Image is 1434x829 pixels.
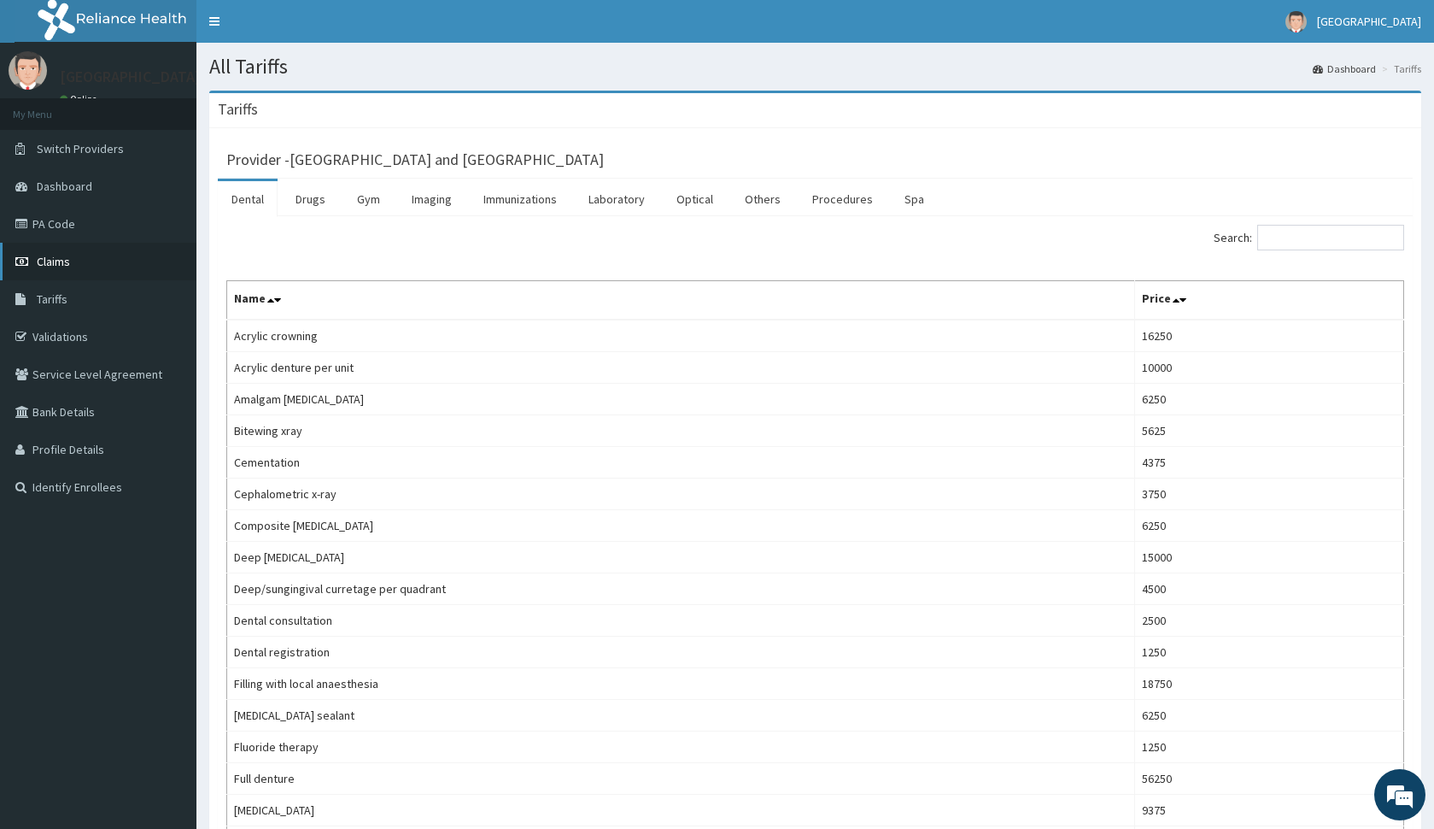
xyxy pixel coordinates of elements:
[218,102,258,117] h3: Tariffs
[663,181,727,217] a: Optical
[9,51,47,90] img: User Image
[227,447,1135,479] td: Cementation
[227,732,1135,763] td: Fluoride therapy
[227,637,1135,668] td: Dental registration
[60,93,101,105] a: Online
[37,179,92,194] span: Dashboard
[37,254,70,269] span: Claims
[1134,542,1403,573] td: 15000
[1134,384,1403,415] td: 6250
[1313,62,1376,76] a: Dashboard
[470,181,571,217] a: Immunizations
[891,181,938,217] a: Spa
[1134,795,1403,826] td: 9375
[227,281,1135,320] th: Name
[1134,510,1403,542] td: 6250
[227,542,1135,573] td: Deep [MEDICAL_DATA]
[1134,763,1403,795] td: 56250
[209,56,1421,78] h1: All Tariffs
[218,181,278,217] a: Dental
[1134,700,1403,732] td: 6250
[1134,352,1403,384] td: 10000
[227,352,1135,384] td: Acrylic denture per unit
[1214,225,1404,250] label: Search:
[1317,14,1421,29] span: [GEOGRAPHIC_DATA]
[1134,479,1403,510] td: 3750
[1134,637,1403,668] td: 1250
[226,152,604,168] h3: Provider - [GEOGRAPHIC_DATA] and [GEOGRAPHIC_DATA]
[227,700,1135,732] td: [MEDICAL_DATA] sealant
[227,668,1135,700] td: Filling with local anaesthesia
[1134,732,1403,763] td: 1250
[37,141,124,156] span: Switch Providers
[1134,605,1403,637] td: 2500
[227,415,1135,447] td: Bitewing xray
[1134,447,1403,479] td: 4375
[60,69,201,85] p: [GEOGRAPHIC_DATA]
[227,605,1135,637] td: Dental consultation
[398,181,465,217] a: Imaging
[37,291,67,307] span: Tariffs
[282,181,339,217] a: Drugs
[227,573,1135,605] td: Deep/sungingival curretage per quadrant
[227,510,1135,542] td: Composite [MEDICAL_DATA]
[227,320,1135,352] td: Acrylic crowning
[227,479,1135,510] td: Cephalometric x-ray
[1257,225,1404,250] input: Search:
[1134,320,1403,352] td: 16250
[575,181,658,217] a: Laboratory
[343,181,394,217] a: Gym
[1134,415,1403,447] td: 5625
[1285,11,1307,32] img: User Image
[1378,62,1421,76] li: Tariffs
[227,795,1135,826] td: [MEDICAL_DATA]
[1134,281,1403,320] th: Price
[227,763,1135,795] td: Full denture
[1134,573,1403,605] td: 4500
[227,384,1135,415] td: Amalgam [MEDICAL_DATA]
[799,181,887,217] a: Procedures
[731,181,794,217] a: Others
[1134,668,1403,700] td: 18750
